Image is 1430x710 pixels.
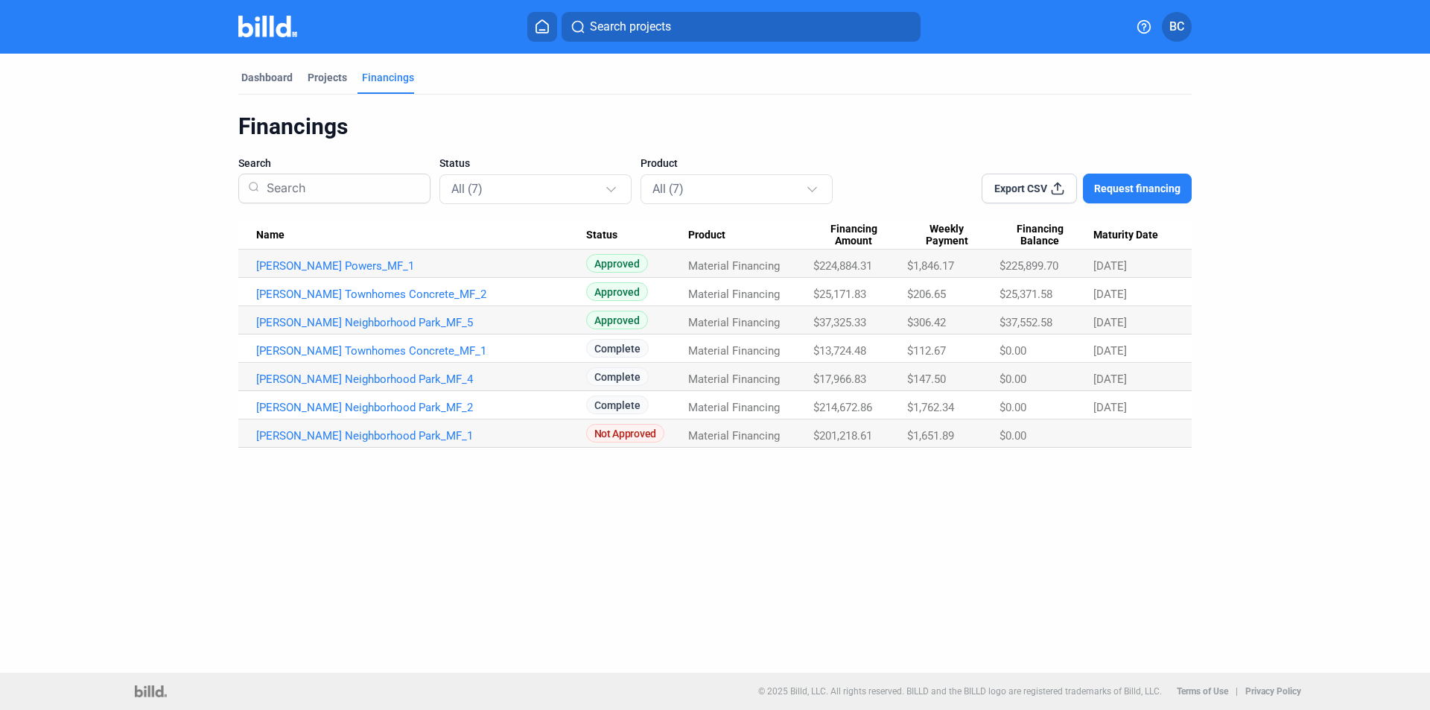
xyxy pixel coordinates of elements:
[586,282,648,301] span: Approved
[1093,288,1127,301] span: [DATE]
[907,288,946,301] span: $206.65
[1094,181,1180,196] span: Request financing
[586,311,648,329] span: Approved
[1093,373,1127,386] span: [DATE]
[907,401,954,414] span: $1,762.34
[1000,401,1026,414] span: $0.00
[907,373,946,386] span: $147.50
[256,344,586,358] a: [PERSON_NAME] Townhomes Concrete_MF_1
[362,70,414,85] div: Financings
[256,229,586,242] div: Name
[641,156,678,171] span: Product
[238,156,271,171] span: Search
[1177,686,1228,697] b: Terms of Use
[241,70,293,85] div: Dashboard
[813,344,866,358] span: $13,724.48
[135,685,167,697] img: logo
[907,316,946,329] span: $306.42
[238,112,1192,141] div: Financings
[1093,229,1158,242] span: Maturity Date
[688,316,780,329] span: Material Financing
[256,229,285,242] span: Name
[256,288,586,301] a: [PERSON_NAME] Townhomes Concrete_MF_2
[1093,259,1127,273] span: [DATE]
[256,259,586,273] a: [PERSON_NAME] Powers_MF_1
[907,223,1000,248] div: Weekly Payment
[1236,686,1238,697] p: |
[1093,401,1127,414] span: [DATE]
[907,344,946,358] span: $112.67
[1000,429,1026,443] span: $0.00
[1000,223,1093,248] div: Financing Balance
[1245,686,1301,697] b: Privacy Policy
[688,288,780,301] span: Material Financing
[238,16,297,37] img: Billd Company Logo
[688,429,780,443] span: Material Financing
[813,373,866,386] span: $17,966.83
[813,401,872,414] span: $214,672.86
[1169,18,1184,36] span: BC
[562,12,921,42] button: Search projects
[688,344,780,358] span: Material Financing
[813,259,872,273] span: $224,884.31
[1000,344,1026,358] span: $0.00
[688,229,814,242] div: Product
[1093,229,1174,242] div: Maturity Date
[586,396,649,414] span: Complete
[758,686,1162,697] p: © 2025 Billd, LLC. All rights reserved. BILLD and the BILLD logo are registered trademarks of Bil...
[1000,373,1026,386] span: $0.00
[308,70,347,85] div: Projects
[586,424,664,443] span: Not Approved
[256,401,586,414] a: [PERSON_NAME] Neighborhood Park_MF_2
[1000,316,1052,329] span: $37,552.58
[688,401,780,414] span: Material Financing
[1000,223,1080,248] span: Financing Balance
[451,182,483,196] mat-select-trigger: All (7)
[994,181,1047,196] span: Export CSV
[1162,12,1192,42] button: BC
[688,229,725,242] span: Product
[1083,174,1192,203] button: Request financing
[982,174,1077,203] button: Export CSV
[813,316,866,329] span: $37,325.33
[256,373,586,386] a: [PERSON_NAME] Neighborhood Park_MF_4
[813,223,894,248] span: Financing Amount
[688,259,780,273] span: Material Financing
[907,429,954,443] span: $1,651.89
[586,367,649,386] span: Complete
[1093,316,1127,329] span: [DATE]
[907,223,986,248] span: Weekly Payment
[1000,288,1052,301] span: $25,371.58
[586,339,649,358] span: Complete
[590,18,671,36] span: Search projects
[1093,344,1127,358] span: [DATE]
[813,429,872,443] span: $201,218.61
[1000,259,1058,273] span: $225,899.70
[813,223,907,248] div: Financing Amount
[586,229,688,242] div: Status
[439,156,470,171] span: Status
[256,316,586,329] a: [PERSON_NAME] Neighborhood Park_MF_5
[261,169,421,208] input: Search
[256,429,586,443] a: [PERSON_NAME] Neighborhood Park_MF_1
[586,229,617,242] span: Status
[907,259,954,273] span: $1,846.17
[688,373,780,386] span: Material Financing
[652,182,684,196] mat-select-trigger: All (7)
[813,288,866,301] span: $25,171.83
[586,254,648,273] span: Approved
